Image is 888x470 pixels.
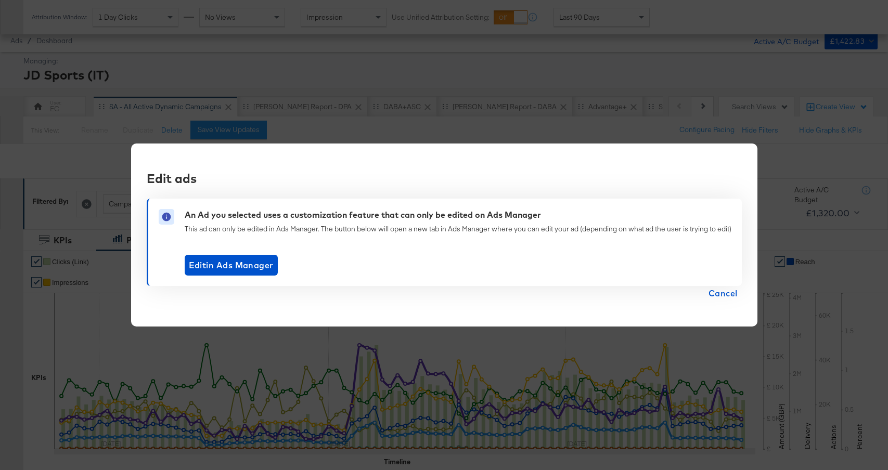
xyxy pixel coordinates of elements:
[185,255,278,276] button: Editin Ads Manager
[185,224,731,234] div: This ad can only be edited in Ads Manager. The button below will open a new tab in Ads Manager wh...
[709,286,738,301] span: Cancel
[189,258,274,272] span: Edit in Ads Manager
[185,209,541,221] div: An Ad you selected uses a customization feature that can only be edited on Ads Manager
[147,169,734,187] div: Edit ads
[704,286,742,301] button: Cancel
